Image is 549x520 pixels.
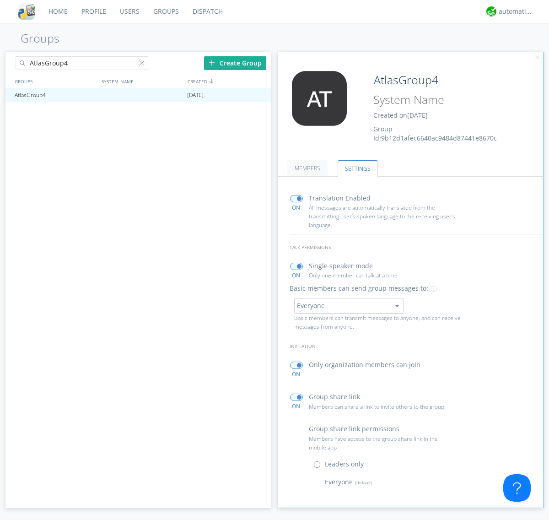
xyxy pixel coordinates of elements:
div: AtlasGroup4 [12,88,98,102]
div: ON [286,271,307,279]
p: invitation [290,342,544,350]
img: cddb5a64eb264b2086981ab96f4c1ba7 [18,3,35,20]
span: [DATE] [407,111,428,119]
div: SYSTEM_NAME [99,75,185,88]
a: SETTINGS [338,160,378,177]
p: All messages are automatically translated from the transmitting user’s spoken language to the rec... [309,203,455,230]
div: automation+atlas [499,7,533,16]
div: ON [286,204,307,211]
img: plus.svg [209,60,215,66]
span: Group Id: 9b12d1afec6640ac9484d87441e8670c [373,125,497,142]
div: ON [286,370,307,378]
a: MEMBERS [287,160,328,176]
p: Members have access to the group share link in the mobile app [309,434,455,452]
p: Only organization members can join [309,360,420,370]
button: Everyone [294,298,404,314]
div: Create Group [204,56,266,70]
span: [DATE] [187,88,204,102]
span: (default) [353,479,372,486]
p: Single speaker mode [309,261,373,271]
p: Group share link [309,392,360,402]
img: 373638.png [285,71,354,126]
input: Group Name [370,71,518,89]
div: CREATED [185,75,272,88]
p: Basic members can transmit messages to anyone, and can receive messages from anyone. [294,314,465,331]
input: System Name [370,91,518,108]
input: Search groups [16,56,148,70]
p: Leaders only [325,459,364,469]
iframe: Toggle Customer Support [503,474,531,502]
a: AtlasGroup4[DATE] [5,88,271,102]
p: Everyone [325,477,372,487]
img: d2d01cd9b4174d08988066c6d424eccd [486,6,496,16]
p: Only one member can talk at a time. [309,271,455,280]
p: Translation Enabled [309,193,371,203]
p: Basic members can send group messages to: [290,283,428,293]
img: cancel.svg [534,54,541,61]
p: Members can share a link to invite others to the group [309,402,455,411]
p: talk permissions [290,244,544,251]
p: Group share link permissions [309,424,399,434]
div: ON [286,402,307,410]
span: Created on [373,111,428,119]
div: GROUPS [12,75,97,88]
